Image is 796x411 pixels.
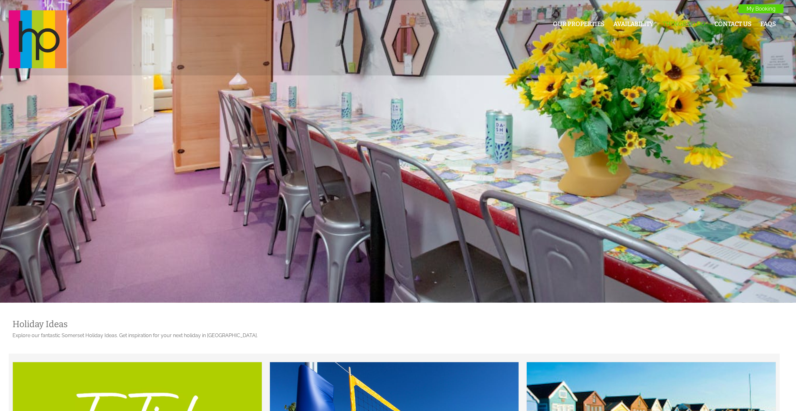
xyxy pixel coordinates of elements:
p: Explore our fantastic Somerset Holiday Ideas. Get inspiration for your next holiday in [GEOGRAPHI... [13,332,776,338]
a: Things To Do [662,20,706,28]
a: Our Properties [553,20,605,28]
h1: Holiday Ideas [13,319,776,329]
a: FAQs [760,20,776,28]
a: My Booking [738,4,783,13]
img: Halula Properties [9,10,67,68]
a: Contact Us [714,20,752,28]
a: Availability [613,20,654,28]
